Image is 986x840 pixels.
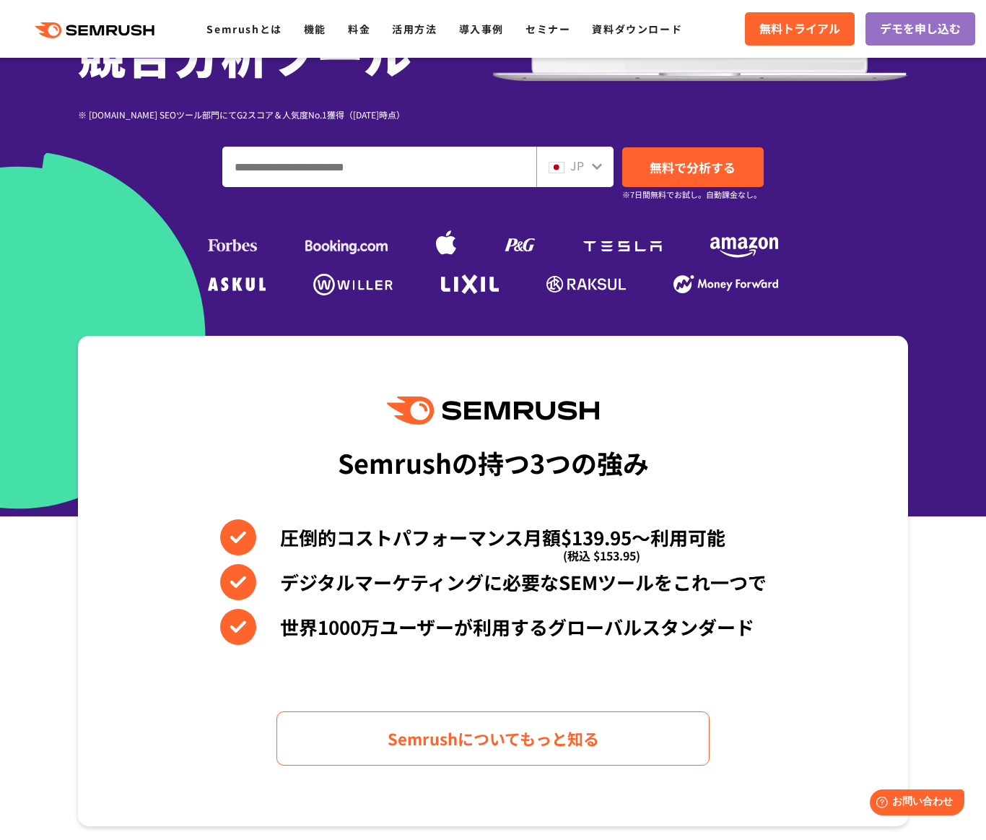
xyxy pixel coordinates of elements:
a: 無料トライアル [745,12,855,46]
input: ドメイン、キーワードまたはURLを入力してください [223,147,536,186]
img: Semrush [387,397,599,425]
li: 世界1000万ユーザーが利用するグローバルスタンダード [220,609,767,645]
span: (税込 $153.95) [563,537,640,573]
div: Semrushの持つ3つの強み [338,436,649,489]
a: Semrushとは [206,22,282,36]
span: デモを申し込む [880,20,961,38]
a: セミナー [525,22,570,36]
iframe: Help widget launcher [858,784,970,824]
a: 資料ダウンロード [592,22,682,36]
a: 無料で分析する [622,147,764,187]
small: ※7日間無料でお試し。自動課金なし。 [622,188,762,202]
a: 活用方法 [392,22,437,36]
span: 無料で分析する [650,158,736,176]
a: 導入事例 [459,22,504,36]
a: 料金 [348,22,370,36]
li: 圧倒的コストパフォーマンス月額$139.95〜利用可能 [220,519,767,555]
li: デジタルマーケティングに必要なSEMツールをこれ一つで [220,564,767,600]
a: Semrushについてもっと知る [276,711,710,766]
a: デモを申し込む [865,12,975,46]
span: JP [570,157,584,174]
span: 無料トライアル [759,20,840,38]
a: 機能 [304,22,326,36]
span: Semrushについてもっと知る [388,726,599,751]
div: ※ [DOMAIN_NAME] SEOツール部門にてG2スコア＆人気度No.1獲得（[DATE]時点） [78,108,493,121]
